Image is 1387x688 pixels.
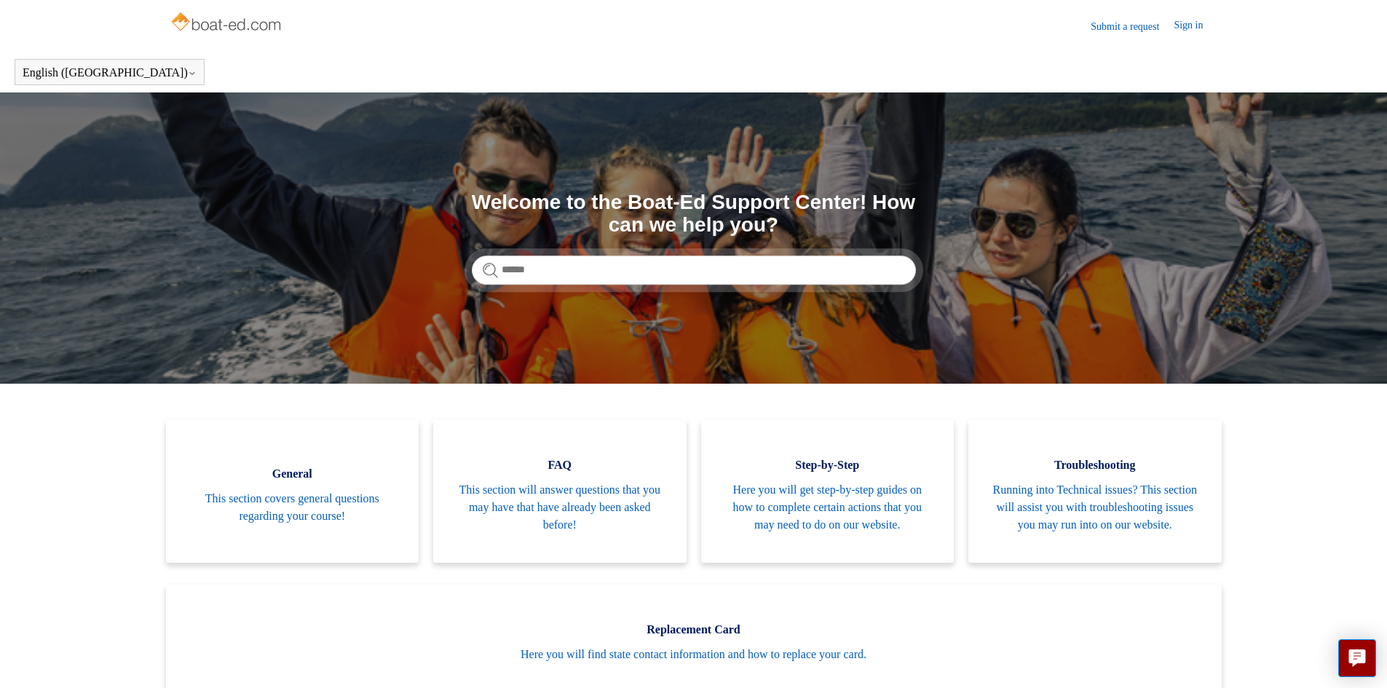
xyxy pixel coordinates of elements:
span: Replacement Card [188,621,1200,638]
a: FAQ This section will answer questions that you may have that have already been asked before! [433,420,687,563]
span: This section covers general questions regarding your course! [188,490,398,525]
span: Here you will find state contact information and how to replace your card. [188,646,1200,663]
span: General [188,465,398,483]
h1: Welcome to the Boat-Ed Support Center! How can we help you? [472,191,916,237]
span: This section will answer questions that you may have that have already been asked before! [455,481,665,534]
a: General This section covers general questions regarding your course! [166,420,419,563]
span: Troubleshooting [990,456,1200,474]
span: Here you will get step-by-step guides on how to complete certain actions that you may need to do ... [723,481,933,534]
a: Troubleshooting Running into Technical issues? This section will assist you with troubleshooting ... [968,420,1222,563]
button: English ([GEOGRAPHIC_DATA]) [23,66,197,79]
a: Sign in [1174,17,1217,35]
span: FAQ [455,456,665,474]
span: Running into Technical issues? This section will assist you with troubleshooting issues you may r... [990,481,1200,534]
input: Search [472,256,916,285]
button: Live chat [1338,639,1376,677]
span: Step-by-Step [723,456,933,474]
img: Boat-Ed Help Center home page [170,9,285,38]
a: Submit a request [1091,19,1174,34]
a: Step-by-Step Here you will get step-by-step guides on how to complete certain actions that you ma... [701,420,955,563]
